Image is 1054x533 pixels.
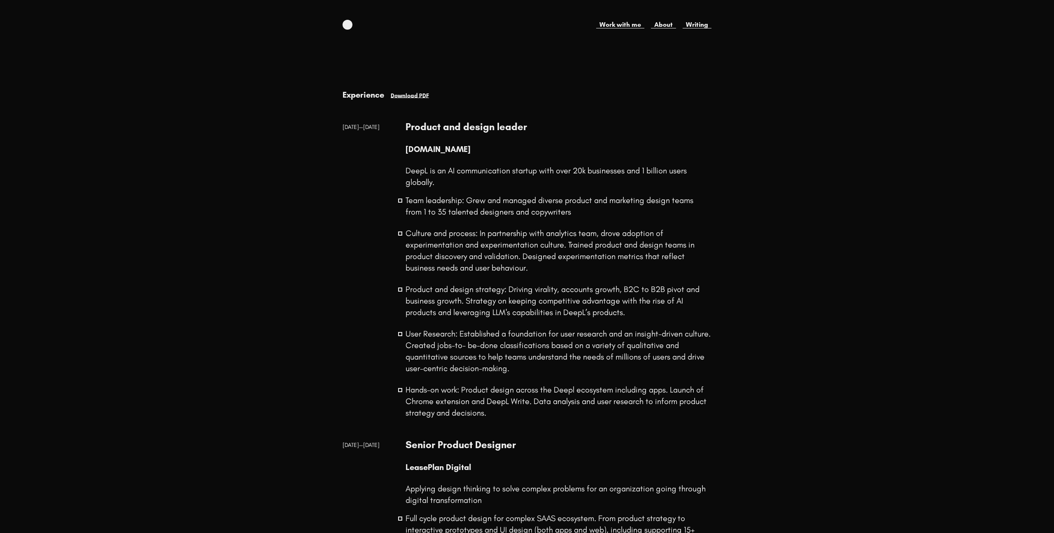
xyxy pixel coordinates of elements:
[343,89,711,101] h1: Experience
[343,442,380,449] span: [DATE] — [DATE]
[651,20,676,30] a: About
[406,165,711,188] p: DeepL is an AI communication startup with over 20k businesses and 1 billion users globally.
[406,227,711,274] li: Culture and process: In partnership with analytics team, drove adoption of experimentation and ex...
[406,384,711,418] li: Hands-on work: Product design across the Deepl ecosystem including apps. Launch of Chrome extensi...
[596,20,644,30] a: Work with me
[406,143,711,155] p: [DOMAIN_NAME]
[406,283,711,318] li: Product and design strategy: Driving virality, accounts growth, B2C to B2B pivot and business gro...
[683,20,711,30] a: Writing
[406,438,711,451] h3: Senior Product Designer
[343,124,380,131] span: [DATE] — [DATE]
[406,194,711,217] li: Team leadership: Grew and managed diverse product and marketing design teams from 1 to 35 talente...
[406,120,711,133] h3: Product and design leader
[391,92,429,99] a: Download PDF
[406,461,711,473] p: LeasePlan Digital
[406,328,711,374] li: User Research: Established a foundation for user research and an insight-driven culture. Created ...
[406,483,711,506] p: Applying design thinking to solve complex problems for an organization going through digital tran...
